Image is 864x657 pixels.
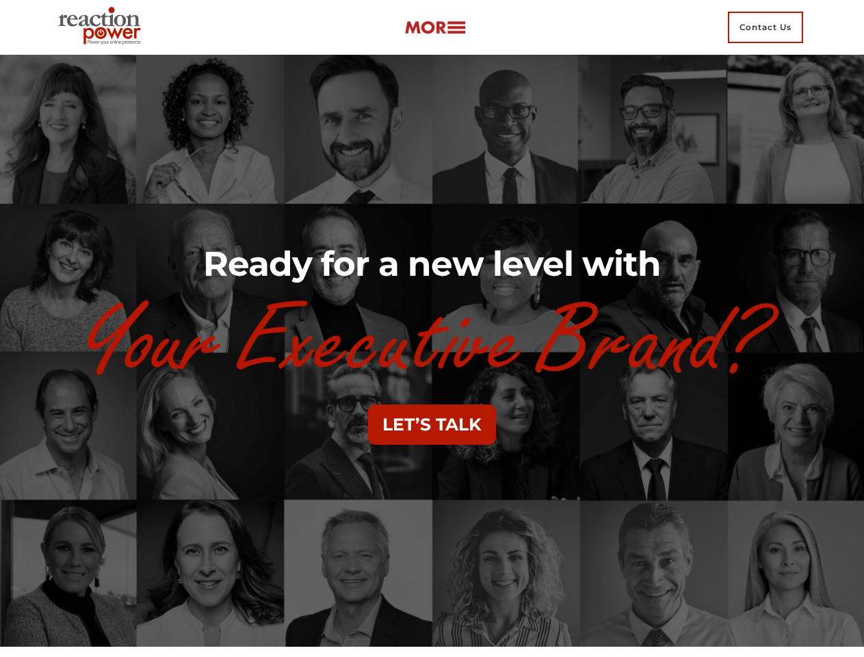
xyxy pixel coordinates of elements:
[53,3,152,52] img: Executive Branding | Personal Branding Agency
[368,404,496,446] button: LET’S TALK
[728,12,803,43] span: Contact Us
[53,243,812,286] h2: Ready for a new level with
[404,20,466,36] img: more-btn.png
